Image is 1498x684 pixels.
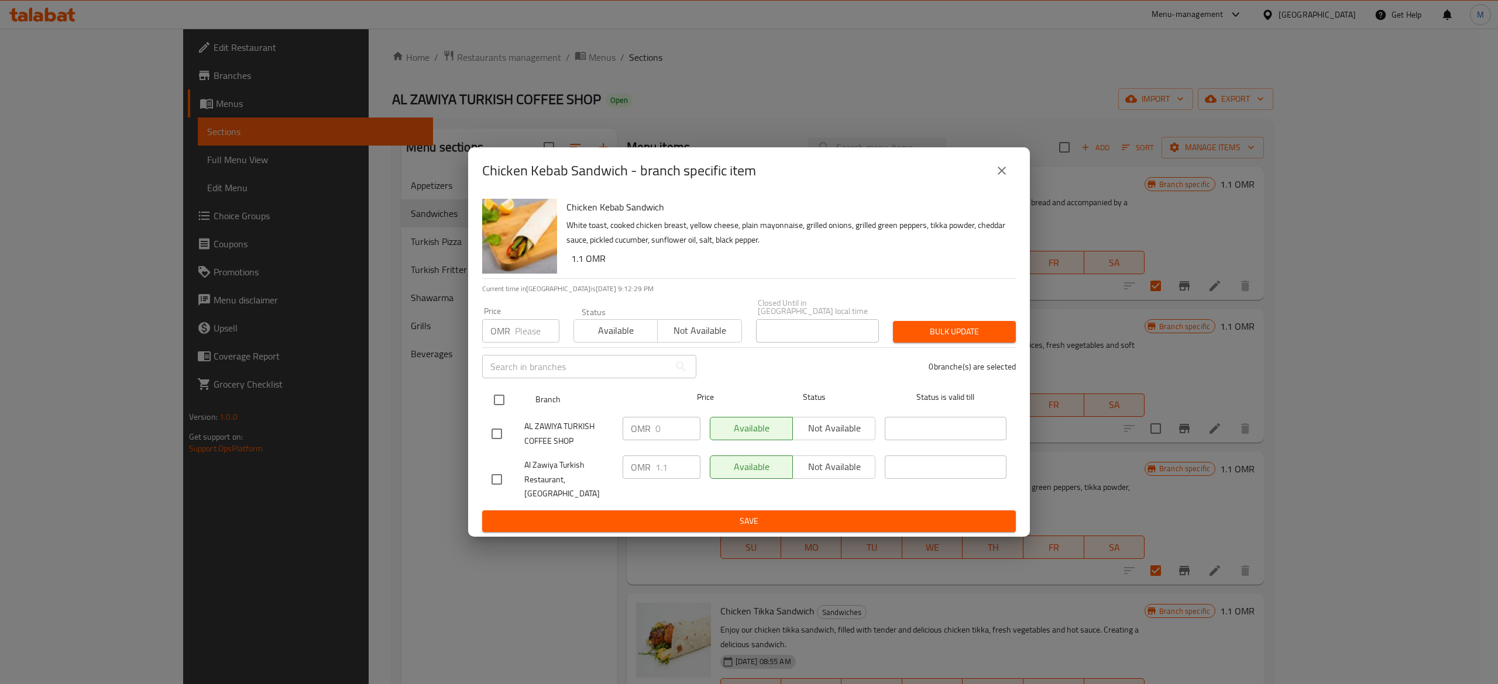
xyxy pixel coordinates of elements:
[885,390,1006,405] span: Status is valid till
[566,199,1006,215] h6: Chicken Kebab Sandwich
[929,361,1016,372] p: 0 branche(s) are selected
[988,157,1016,185] button: close
[482,284,1016,294] p: Current time in [GEOGRAPHIC_DATA] is [DATE] 9:12:29 PM
[754,390,875,405] span: Status
[631,460,651,474] p: OMR
[655,417,700,440] input: Please enter price
[893,321,1016,343] button: Bulk update
[631,422,651,436] p: OMR
[482,161,756,180] h2: Chicken Kebab Sandwich - branch specific item
[902,324,1006,339] span: Bulk update
[492,514,1006,528] span: Save
[566,218,1006,247] p: White toast, cooked chicken breast, yellow cheese, plain mayonnaise, grilled onions, grilled gree...
[482,510,1016,532] button: Save
[535,392,657,407] span: Branch
[490,324,510,338] p: OMR
[524,419,613,448] span: AL ZAWIYA TURKISH COFFEE SHOP
[662,322,737,339] span: Not available
[573,319,658,343] button: Available
[655,455,700,479] input: Please enter price
[579,322,653,339] span: Available
[524,458,613,502] span: Al Zawiya Turkish Restaurant, [GEOGRAPHIC_DATA]
[482,199,557,274] img: Chicken Kebab Sandwich
[482,355,669,378] input: Search in branches
[515,319,559,343] input: Please enter price
[657,319,741,343] button: Not available
[666,390,744,405] span: Price
[571,250,1006,267] h6: 1.1 OMR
